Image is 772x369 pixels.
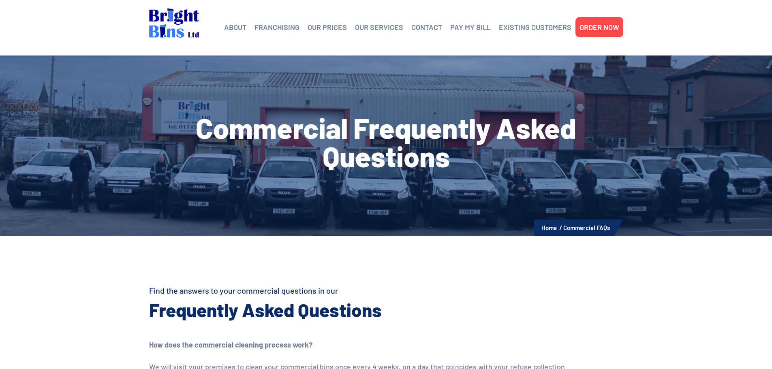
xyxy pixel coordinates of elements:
a: Home [541,224,557,231]
a: OUR PRICES [308,21,347,33]
a: ORDER NOW [580,21,619,33]
a: FRANCHISING [254,21,299,33]
a: OUR SERVICES [355,21,403,33]
a: CONTACT [411,21,442,33]
h4: Find the answers to your commercial questions in our [149,285,453,296]
li: Commercial FAQs [563,222,610,233]
a: ABOUT [224,21,246,33]
strong: How does the commercial cleaning process work? [149,340,312,349]
a: EXISTING CUSTOMERS [499,21,571,33]
a: PAY MY BILL [450,21,491,33]
h2: Frequently Asked Questions [149,298,453,322]
h1: Commercial Frequently Asked Questions [149,113,623,170]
